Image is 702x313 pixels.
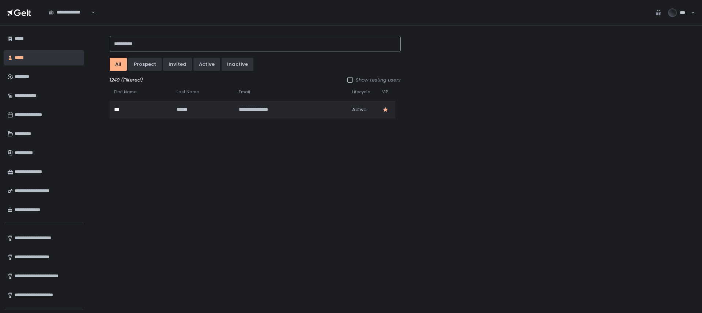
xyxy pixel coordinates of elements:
[163,58,192,71] button: invited
[169,61,186,68] div: invited
[382,89,388,95] span: VIP
[90,9,91,16] input: Search for option
[352,106,367,113] span: active
[193,58,220,71] button: active
[44,5,95,20] div: Search for option
[199,61,215,68] div: active
[110,77,401,83] div: 1240 (Filtered)
[134,61,156,68] div: prospect
[239,89,250,95] span: Email
[177,89,199,95] span: Last Name
[128,58,162,71] button: prospect
[222,58,253,71] button: inactive
[227,61,248,68] div: inactive
[110,58,127,71] button: All
[114,89,136,95] span: First Name
[115,61,121,68] div: All
[352,89,370,95] span: Lifecycle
